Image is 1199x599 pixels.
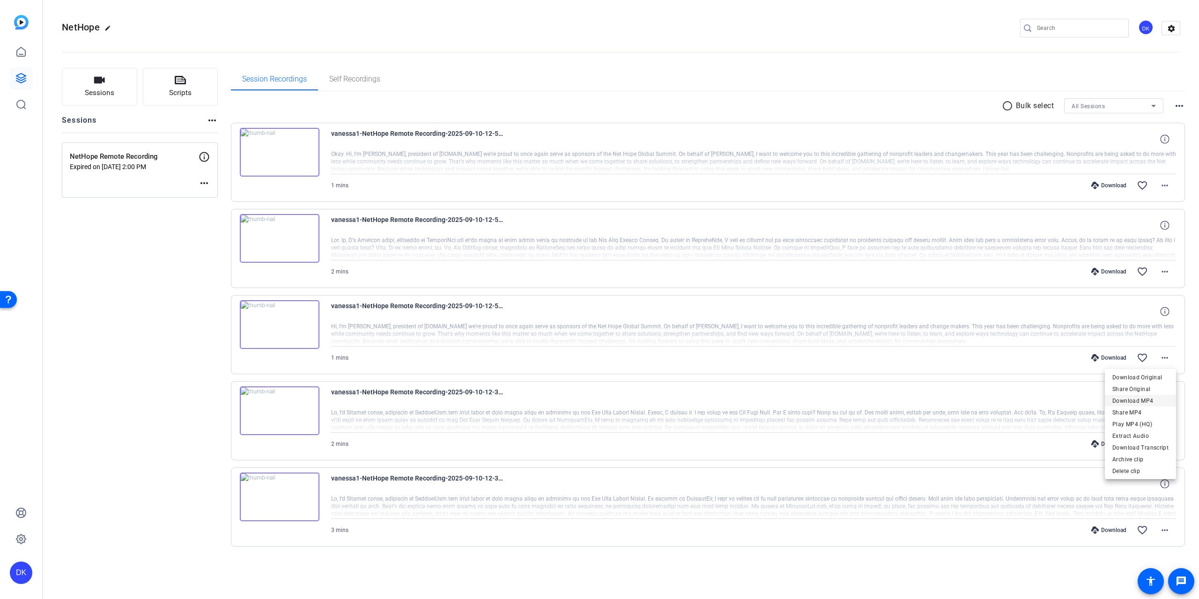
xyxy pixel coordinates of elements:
span: Play MP4 (HQ) [1112,419,1169,430]
span: Download Transcript [1112,442,1169,453]
span: Archive clip [1112,454,1169,465]
span: Share MP4 [1112,407,1169,418]
span: Download MP4 [1112,395,1169,407]
span: Extract Audio [1112,430,1169,442]
span: Share Original [1112,384,1169,395]
span: Download Original [1112,372,1169,383]
span: Delete clip [1112,466,1169,477]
